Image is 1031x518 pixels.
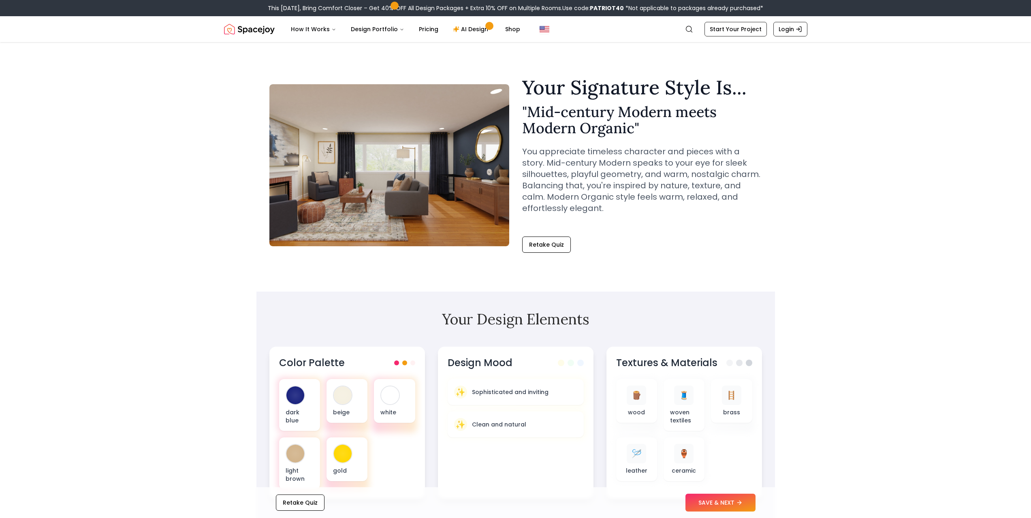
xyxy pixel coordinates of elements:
[455,419,465,430] span: ✨
[626,467,647,475] p: leather
[562,4,624,12] span: Use code:
[685,494,756,512] button: SAVE & NEXT
[704,22,767,36] a: Start Your Project
[446,21,497,37] a: AI Design
[679,390,689,401] span: 🧵
[412,21,445,37] a: Pricing
[616,356,717,369] h3: Textures & Materials
[632,448,642,459] span: 🪡
[632,390,642,401] span: 🪵
[224,21,275,37] img: Spacejoy Logo
[224,21,275,37] a: Spacejoy
[522,237,571,253] button: Retake Quiz
[333,408,361,416] p: beige
[499,21,527,37] a: Shop
[628,408,645,416] p: wood
[624,4,763,12] span: *Not applicable to packages already purchased*
[455,386,465,398] span: ✨
[344,21,411,37] button: Design Portfolio
[269,311,762,327] h2: Your Design Elements
[670,408,698,424] p: woven textiles
[773,22,807,36] a: Login
[224,16,807,42] nav: Global
[540,24,549,34] img: United States
[472,420,526,428] p: Clean and natural
[726,390,736,401] span: 🪜
[284,21,343,37] button: How It Works
[448,356,512,369] h3: Design Mood
[269,84,509,246] img: Mid-century Modern meets Modern Organic Style Example
[522,146,762,214] p: You appreciate timeless character and pieces with a story. Mid-century Modern speaks to your eye ...
[279,356,345,369] h3: Color Palette
[286,467,314,483] p: light brown
[723,408,740,416] p: brass
[672,467,696,475] p: ceramic
[284,21,527,37] nav: Main
[333,467,361,475] p: gold
[268,4,763,12] div: This [DATE], Bring Comfort Closer – Get 40% OFF All Design Packages + Extra 10% OFF on Multiple R...
[590,4,624,12] b: PATRIOT40
[522,78,762,97] h1: Your Signature Style Is...
[276,495,324,511] button: Retake Quiz
[286,408,314,424] p: dark blue
[679,448,689,459] span: 🏺
[380,408,408,416] p: white
[472,388,549,396] p: Sophisticated and inviting
[522,104,762,136] h2: " Mid-century Modern meets Modern Organic "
